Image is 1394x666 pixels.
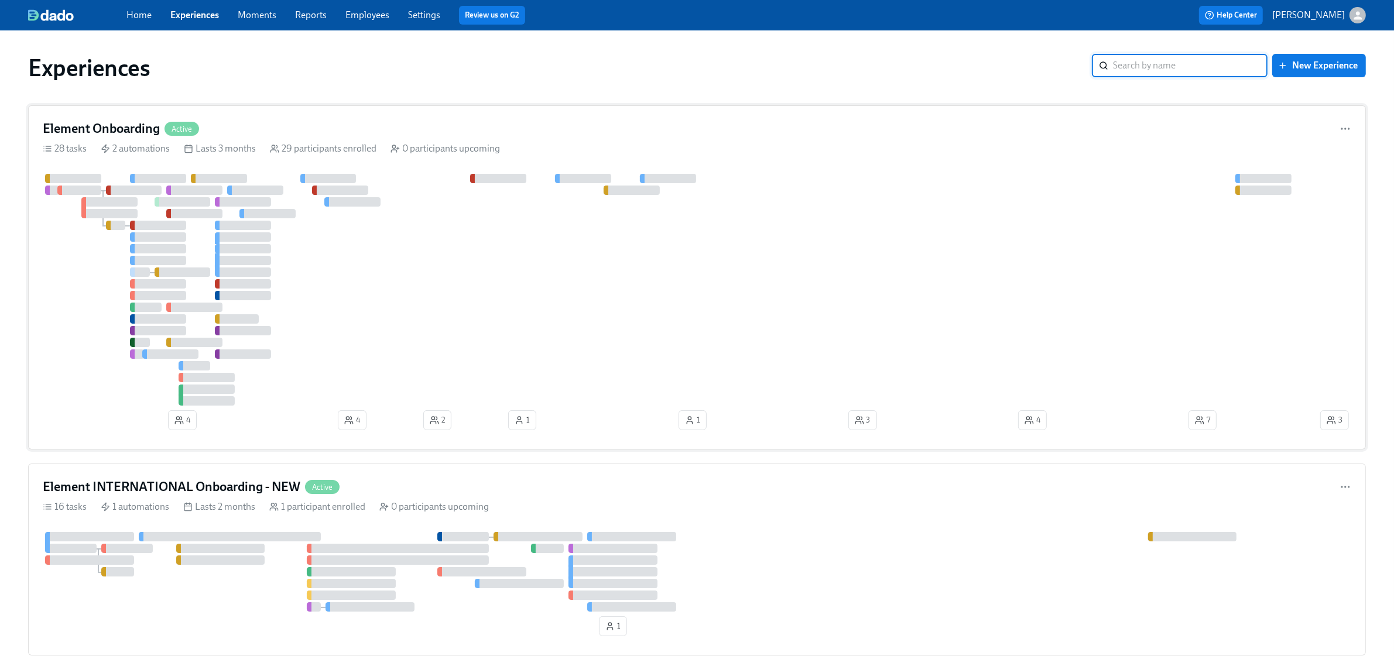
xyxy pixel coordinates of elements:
span: 1 [515,414,530,426]
span: Active [305,483,340,492]
div: 16 tasks [43,500,87,513]
div: Lasts 3 months [184,142,256,155]
span: 1 [685,414,700,426]
a: Home [126,9,152,20]
button: Review us on G2 [459,6,525,25]
a: Moments [238,9,276,20]
a: Element OnboardingActive28 tasks 2 automations Lasts 3 months 29 participants enrolled 0 particip... [28,105,1366,449]
span: 4 [1025,414,1040,426]
button: 4 [1018,410,1047,430]
span: 3 [1327,414,1342,426]
button: 4 [168,410,197,430]
a: Settings [408,9,440,20]
button: 1 [599,616,627,636]
p: [PERSON_NAME] [1272,9,1345,22]
button: 1 [508,410,536,430]
button: 4 [338,410,367,430]
div: Lasts 2 months [183,500,255,513]
div: 29 participants enrolled [270,142,376,155]
a: Reports [295,9,327,20]
a: Experiences [170,9,219,20]
a: Review us on G2 [465,9,519,21]
a: Element INTERNATIONAL Onboarding - NEWActive16 tasks 1 automations Lasts 2 months 1 participant e... [28,464,1366,655]
div: 0 participants upcoming [379,500,489,513]
button: Help Center [1199,6,1263,25]
button: 1 [679,410,707,430]
span: 3 [855,414,871,426]
div: 2 automations [101,142,170,155]
button: 2 [423,410,451,430]
span: New Experience [1280,60,1358,71]
span: 2 [430,414,445,426]
div: 1 automations [101,500,169,513]
button: 7 [1189,410,1217,430]
span: 4 [174,414,190,426]
div: 28 tasks [43,142,87,155]
button: [PERSON_NAME] [1272,7,1366,23]
input: Search by name [1113,54,1268,77]
img: dado [28,9,74,21]
span: 7 [1195,414,1210,426]
div: 0 participants upcoming [391,142,500,155]
button: New Experience [1272,54,1366,77]
span: Active [165,125,199,133]
span: 4 [344,414,360,426]
button: 3 [848,410,877,430]
h4: Element Onboarding [43,120,160,138]
h1: Experiences [28,54,150,82]
button: 3 [1320,410,1349,430]
span: Help Center [1205,9,1257,21]
a: Employees [345,9,389,20]
a: dado [28,9,126,21]
span: 1 [605,620,621,632]
h4: Element INTERNATIONAL Onboarding - NEW [43,478,300,496]
div: 1 participant enrolled [269,500,365,513]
